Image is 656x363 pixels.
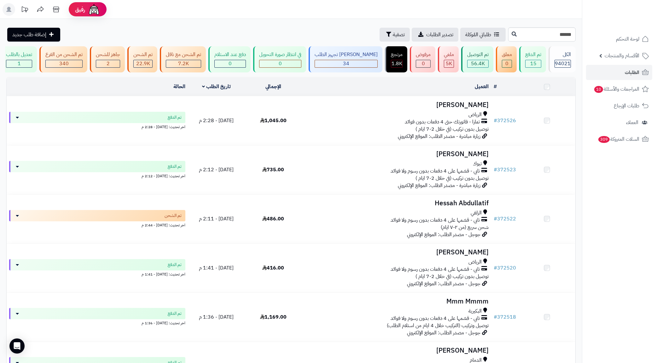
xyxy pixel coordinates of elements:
span: الزلفي [471,209,482,217]
div: 0 [215,60,246,67]
a: تم الدفع 15 [518,46,547,72]
a: # [494,83,497,90]
span: 10 [594,86,603,93]
button: تصفية [380,28,410,42]
span: 735.00 [262,166,284,173]
a: دفع عند الاستلام 0 [207,46,252,72]
span: تصفية [393,31,405,38]
a: تصدير الطلبات [412,28,458,42]
span: [DATE] - 2:11 م [199,215,234,223]
span: الطلبات [625,68,639,77]
span: [DATE] - 2:28 م [199,117,234,124]
a: #372518 [494,313,516,321]
span: تم الدفع [168,163,182,170]
div: دفع عند الاستلام [214,51,246,58]
a: [PERSON_NAME] تجهيز الطلب 34 [307,46,384,72]
span: 0 [422,60,425,67]
div: تعديل بالطلب [6,51,32,58]
a: طلباتي المُوكلة [460,28,506,42]
a: الكل94021 [547,46,577,72]
span: 1.8K [392,60,402,67]
div: 0 [502,60,512,67]
span: # [494,117,497,124]
span: [DATE] - 2:12 م [199,166,234,173]
span: 1 [18,60,21,67]
div: 1804 [391,60,402,67]
span: رفيق [75,6,85,13]
a: تحديثات المنصة [17,3,32,17]
span: تبوك [473,160,482,167]
a: لوحة التحكم [586,31,652,47]
span: # [494,313,497,321]
a: تم الشحن 22.9K [126,46,159,72]
span: 416.00 [262,264,284,272]
a: مرتجع 1.8K [384,46,409,72]
a: الطلبات [586,65,652,80]
span: 0 [229,60,232,67]
div: 340 [46,60,82,67]
div: 2 [96,60,120,67]
div: اخر تحديث: [DATE] - 2:28 م [9,123,185,130]
span: [DATE] - 1:36 م [199,313,234,321]
div: تم الشحن مع ناقل [166,51,201,58]
div: جاهز للشحن [96,51,120,58]
a: العملاء [586,115,652,130]
span: الرياض [468,258,482,266]
span: تابي - قسّمها على 4 دفعات بدون رسوم ولا فوائد [391,217,480,224]
div: 0 [416,60,430,67]
div: 22871 [134,60,152,67]
span: 1,169.00 [260,313,287,321]
a: مرفوض 0 [409,46,437,72]
div: ملغي [444,51,454,58]
span: 5K [446,60,452,67]
span: الأقسام والمنتجات [605,51,639,60]
a: الحالة [173,83,185,90]
span: لوحة التحكم [616,35,639,43]
div: Open Intercom Messenger [9,338,25,354]
span: توصيل بدون تركيب (في خلال 2-7 ايام ) [415,273,489,280]
span: تم الشحن [165,213,182,219]
a: المراجعات والأسئلة10 [586,82,652,97]
span: جوجل - مصدر الطلب: الموقع الإلكتروني [407,280,480,287]
a: #372522 [494,215,516,223]
div: تم الشحن [133,51,153,58]
span: تم الدفع [168,262,182,268]
h3: [PERSON_NAME] [304,150,489,158]
h3: [PERSON_NAME] [304,347,489,354]
a: في انتظار صورة التحويل 0 [252,46,307,72]
h3: [PERSON_NAME] [304,101,489,109]
span: 340 [59,60,69,67]
a: السلات المتروكة309 [586,132,652,147]
h3: Mmm Mmmm [304,298,489,305]
a: #372523 [494,166,516,173]
div: تم التوصيل [467,51,489,58]
div: [PERSON_NAME] تجهيز الطلب [315,51,378,58]
span: البكيرية [468,308,482,315]
a: تاريخ الطلب [202,83,231,90]
span: جوجل - مصدر الطلب: الموقع الإلكتروني [407,329,480,337]
div: 7223 [166,60,201,67]
h3: Hessah Abdullatif [304,200,489,207]
div: تم الشحن من الفرع [45,51,83,58]
span: زيارة مباشرة - مصدر الطلب: الموقع الإلكتروني [398,133,480,140]
div: 4954 [444,60,454,67]
span: زيارة مباشرة - مصدر الطلب: الموقع الإلكتروني [398,182,480,189]
span: 7.2K [178,60,189,67]
span: تابي - قسّمها على 4 دفعات بدون رسوم ولا فوائد [391,266,480,273]
span: 0 [505,60,508,67]
span: تصدير الطلبات [426,31,453,38]
span: 56.4K [471,60,485,67]
span: تم الدفع [168,310,182,317]
span: 34 [343,60,349,67]
span: تم الدفع [168,114,182,121]
div: اخر تحديث: [DATE] - 2:44 م [9,221,185,228]
img: ai-face.png [88,3,100,16]
a: تم التوصيل 56.4K [460,46,495,72]
span: 1,045.00 [260,117,287,124]
span: إضافة طلب جديد [12,31,46,38]
span: توصيل بدون تركيب (في خلال 2-7 ايام ) [415,125,489,133]
div: اخر تحديث: [DATE] - 1:41 م [9,270,185,277]
a: تم الشحن من الفرع 340 [38,46,89,72]
span: 15 [530,60,537,67]
div: اخر تحديث: [DATE] - 2:12 م [9,172,185,179]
